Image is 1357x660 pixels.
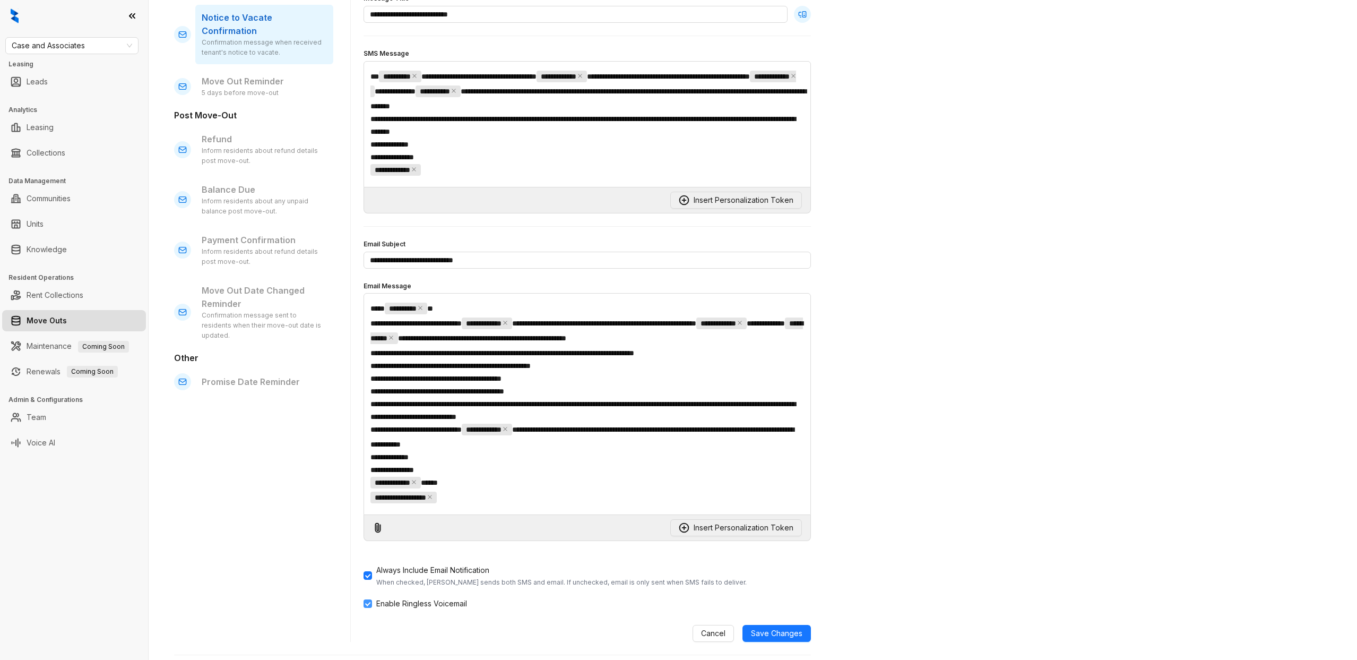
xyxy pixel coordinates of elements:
[195,278,333,347] div: Move Out Date Changed Reminder
[791,73,796,79] button: close
[388,335,394,340] button: close
[202,75,327,88] p: Move Out Reminder
[67,366,118,378] span: Coming Soon
[8,273,148,282] h3: Resident Operations
[670,192,802,209] button: Insert Personalization Token
[78,341,129,353] span: Coming Soon
[174,109,333,122] h3: Post Move-Out
[503,426,508,432] button: close
[27,117,54,138] a: Leasing
[202,11,327,38] p: Notice to Vacate Confirmation
[2,285,146,306] li: Rent Collections
[2,213,146,235] li: Units
[202,284,327,311] p: Move Out Date Changed Reminder
[427,494,433,500] button: close
[2,142,146,164] li: Collections
[11,8,19,23] img: logo
[701,628,725,639] span: Cancel
[27,71,48,92] a: Leads
[27,361,118,382] a: RenewalsComing Soon
[503,320,508,325] button: close
[27,188,71,209] a: Communities
[411,167,417,172] button: close
[577,73,583,79] button: close
[742,625,811,642] button: Save Changes
[195,177,333,223] div: Balance Due
[751,628,802,639] span: Save Changes
[2,117,146,138] li: Leasing
[8,105,148,115] h3: Analytics
[27,142,65,164] a: Collections
[27,310,67,331] a: Move Outs
[27,213,44,235] a: Units
[202,234,327,247] p: Payment Confirmation
[694,194,793,206] span: Insert Personalization Token
[8,59,148,69] h3: Leasing
[2,432,146,453] li: Voice AI
[2,310,146,331] li: Move Outs
[27,239,67,260] a: Knowledge
[364,49,811,59] h4: SMS Message
[202,38,327,58] div: Confirmation message when received tenant's notice to vacate.
[2,407,146,428] li: Team
[174,352,333,365] h3: Other
[202,375,327,389] p: Promise Date Reminder
[451,88,456,93] button: close
[195,68,333,105] div: Move Out Reminder
[195,369,333,395] div: Promise Date Reminder
[412,73,417,79] button: close
[202,183,327,196] p: Balance Due
[27,432,55,453] a: Voice AI
[2,71,146,92] li: Leads
[372,598,471,610] span: Enable Ringless Voicemail
[2,336,146,357] li: Maintenance
[693,625,734,642] button: Cancel
[12,38,132,54] span: Case and Associates
[195,5,333,64] div: Notice to Vacate Confirmation
[694,522,793,534] span: Insert Personalization Token
[2,361,146,382] li: Renewals
[27,285,83,306] a: Rent Collections
[202,133,327,146] p: Refund
[202,146,327,166] div: Inform residents about refund details post move-out.
[8,395,148,405] h3: Admin & Configurations
[2,239,146,260] li: Knowledge
[202,196,327,217] div: Inform residents about any unpaid balance post move-out.
[202,311,327,341] div: Confirmation message sent to residents when their move-out date is updated.
[195,126,333,173] div: Refund
[2,188,146,209] li: Communities
[8,176,148,186] h3: Data Management
[670,519,802,536] button: Insert Personalization Token
[364,281,811,292] h4: Email Message
[418,305,423,311] button: close
[376,578,747,587] div: When checked, [PERSON_NAME] sends both SMS and email. If unchecked, email is only sent when SMS f...
[376,564,747,576] div: Always Include Email Notification
[27,407,46,428] a: Team
[195,227,333,273] div: Payment Confirmation
[737,320,742,325] button: close
[364,239,811,250] h4: Email Subject
[411,479,417,485] button: close
[202,247,327,267] div: Inform residents about refund details post move-out.
[202,88,327,98] div: 5 days before move-out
